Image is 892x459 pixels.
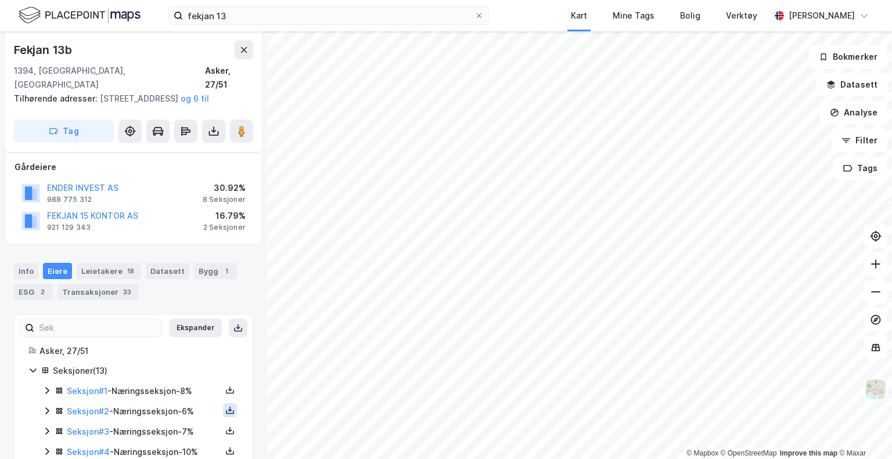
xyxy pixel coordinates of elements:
div: Seksjoner ( 13 ) [53,364,239,378]
div: ESG [14,284,53,300]
button: Analyse [820,101,887,124]
div: - Næringsseksjon - 8% [67,384,221,398]
div: 2 [37,286,48,298]
button: Bokmerker [809,45,887,68]
div: - Næringsseksjon - 10% [67,445,221,459]
button: Filter [832,129,887,152]
input: Søk [34,319,161,337]
div: Gårdeiere [15,160,253,174]
div: 2 Seksjoner [203,223,246,232]
div: - Næringsseksjon - 6% [67,404,221,418]
a: OpenStreetMap [721,449,777,457]
a: Improve this map [780,449,837,457]
div: 8 Seksjoner [203,195,246,204]
div: 988 775 312 [47,195,92,204]
div: Bolig [680,9,700,23]
div: 1 [221,265,232,277]
div: Kart [571,9,587,23]
a: Seksjon#1 [67,386,107,396]
span: Tilhørende adresser: [14,93,100,103]
div: Mine Tags [613,9,654,23]
div: [STREET_ADDRESS] [14,92,244,106]
div: Info [14,263,38,279]
div: 16.79% [203,209,246,223]
a: Seksjon#4 [67,447,110,457]
button: Tag [14,120,114,143]
div: 1394, [GEOGRAPHIC_DATA], [GEOGRAPHIC_DATA] [14,64,205,92]
div: Transaksjoner [57,284,138,300]
div: Eiere [43,263,72,279]
div: 18 [125,265,136,277]
div: Leietakere [77,263,141,279]
div: - Næringsseksjon - 7% [67,425,221,439]
a: Seksjon#3 [67,427,109,436]
div: Bygg [194,263,237,279]
div: [PERSON_NAME] [789,9,855,23]
div: 921 129 343 [47,223,91,232]
div: Asker, 27/51 [205,64,253,92]
div: 30.92% [203,181,246,195]
iframe: Chat Widget [834,403,892,459]
button: Ekspander [169,319,222,337]
img: logo.f888ab2527a4732fd821a326f86c7f29.svg [19,5,141,26]
img: Z [865,378,887,400]
div: Asker, 27/51 [39,344,239,358]
button: Datasett [817,73,887,96]
a: Mapbox [686,449,718,457]
div: Datasett [146,263,189,279]
button: Tags [833,157,887,180]
div: Verktøy [726,9,757,23]
div: 33 [121,286,134,298]
div: Kontrollprogram for chat [834,403,892,459]
input: Søk på adresse, matrikkel, gårdeiere, leietakere eller personer [183,7,474,24]
a: Seksjon#2 [67,406,109,416]
div: Fekjan 13b [14,41,74,59]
